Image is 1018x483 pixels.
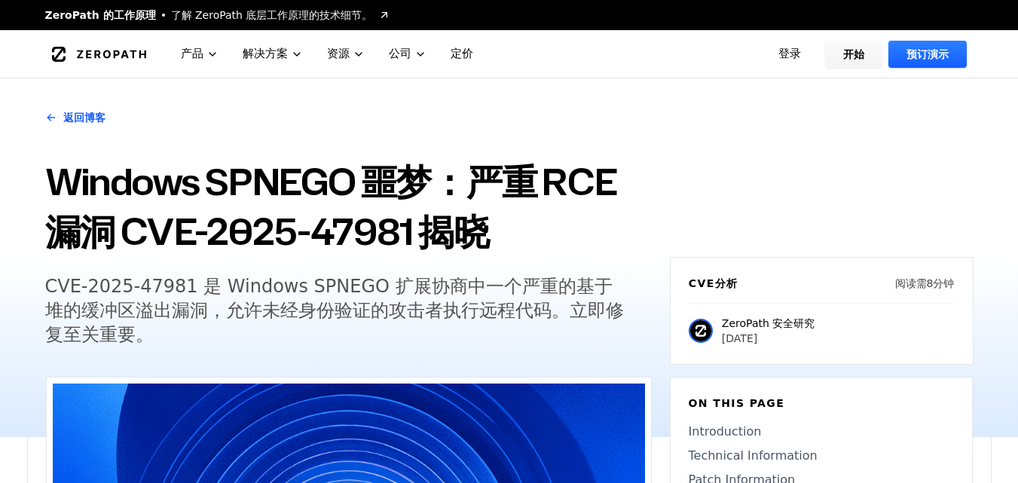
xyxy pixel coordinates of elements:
[722,317,815,329] font: ZeroPath 安全研究
[45,8,391,23] a: ZeroPath 的工作原理了解 ZeroPath 底层工作原理的技术细节。
[689,447,954,465] a: Technical Information
[45,276,624,345] font: CVE-2025-47981 是 Windows SPNEGO 扩展协商中一个严重的基于堆的缓冲区溢出漏洞，允许未经身份验证的攻击者执行远程代码。立即修复至关重要。
[825,41,882,68] a: 开始
[181,47,203,60] font: 产品
[315,30,377,78] button: 资源
[778,47,801,60] font: 登录
[27,30,992,78] nav: Global
[45,96,105,139] a: 返回博客
[389,47,411,60] font: 公司
[377,30,439,78] button: 公司
[169,30,231,78] button: 产品
[171,9,373,21] font: 了解 ZeroPath 底层工作原理的技术细节。
[895,277,927,289] font: 阅读需
[927,277,955,289] font: 8分钟
[689,277,738,289] font: CVE分析
[439,30,485,78] a: 定价
[451,47,473,60] font: 定价
[906,48,949,60] font: 预订演示
[689,319,713,343] img: ZeroPath Security Research
[689,423,954,441] a: Introduction
[722,332,757,344] font: [DATE]
[45,9,156,21] font: ZeroPath 的工作原理
[689,396,954,411] h6: On this page
[327,47,350,60] font: 资源
[760,41,819,68] a: 登录
[63,112,105,124] font: 返回博客
[843,48,864,60] font: 开始
[231,30,315,78] button: 解决方案
[45,156,617,256] font: Windows SPNEGO 噩梦：严重 RCE 漏洞 CVE-2025-47981 揭晓
[243,47,288,60] font: 解决方案
[888,41,967,68] a: 预订演示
